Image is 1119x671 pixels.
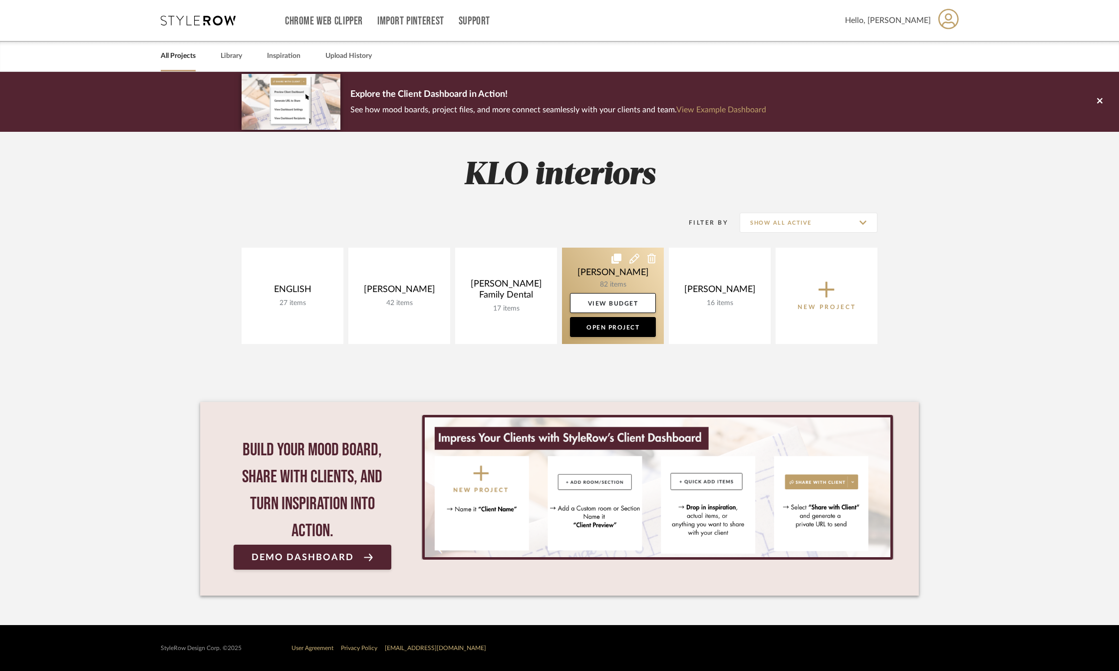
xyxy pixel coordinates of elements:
[570,293,656,313] a: View Budget
[845,14,931,26] span: Hello, [PERSON_NAME]
[570,317,656,337] a: Open Project
[242,74,340,129] img: d5d033c5-7b12-40c2-a960-1ecee1989c38.png
[267,49,300,63] a: Inspiration
[250,284,335,299] div: ENGLISH
[676,106,766,114] a: View Example Dashboard
[250,299,335,308] div: 27 items
[341,645,377,651] a: Privacy Policy
[356,299,442,308] div: 42 items
[425,417,890,557] img: StyleRow_Client_Dashboard_Banner__1_.png
[356,284,442,299] div: [PERSON_NAME]
[291,645,333,651] a: User Agreement
[776,248,877,344] button: New Project
[221,49,242,63] a: Library
[385,645,486,651] a: [EMAIL_ADDRESS][DOMAIN_NAME]
[285,17,363,25] a: Chrome Web Clipper
[161,49,196,63] a: All Projects
[234,545,391,570] a: Demo Dashboard
[463,279,549,305] div: [PERSON_NAME] Family Dental
[677,299,763,308] div: 16 items
[798,302,856,312] p: New Project
[677,284,763,299] div: [PERSON_NAME]
[676,218,728,228] div: Filter By
[377,17,444,25] a: Import Pinterest
[252,553,354,562] span: Demo Dashboard
[459,17,490,25] a: Support
[463,305,549,313] div: 17 items
[421,415,894,560] div: 0
[234,437,391,545] div: Build your mood board, share with clients, and turn inspiration into action.
[325,49,372,63] a: Upload History
[350,103,766,117] p: See how mood boards, project files, and more connect seamlessly with your clients and team.
[200,157,919,194] h2: KLO interiors
[350,87,766,103] p: Explore the Client Dashboard in Action!
[161,645,242,652] div: StyleRow Design Corp. ©2025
